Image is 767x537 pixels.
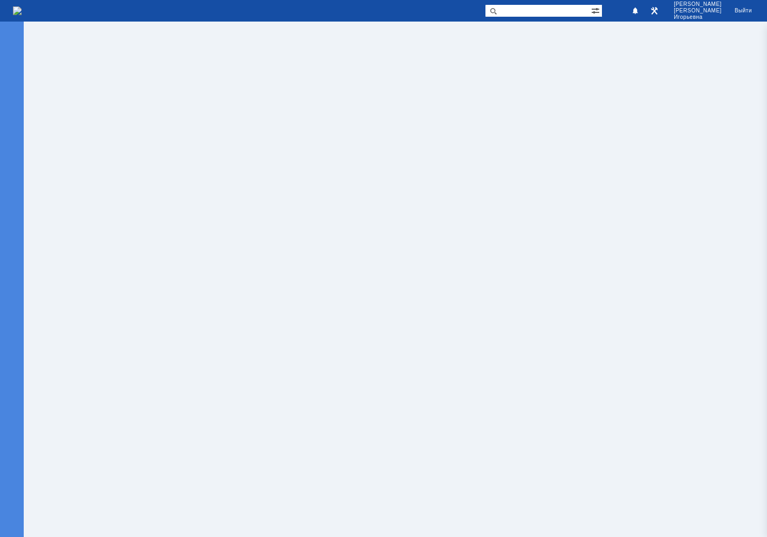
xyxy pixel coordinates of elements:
[13,6,22,15] img: logo
[674,1,722,8] span: [PERSON_NAME]
[13,6,22,15] a: Перейти на домашнюю страницу
[674,8,722,14] span: [PERSON_NAME]
[674,14,722,20] span: Игорьевна
[648,4,661,17] a: Перейти в интерфейс администратора
[591,5,602,15] span: Расширенный поиск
